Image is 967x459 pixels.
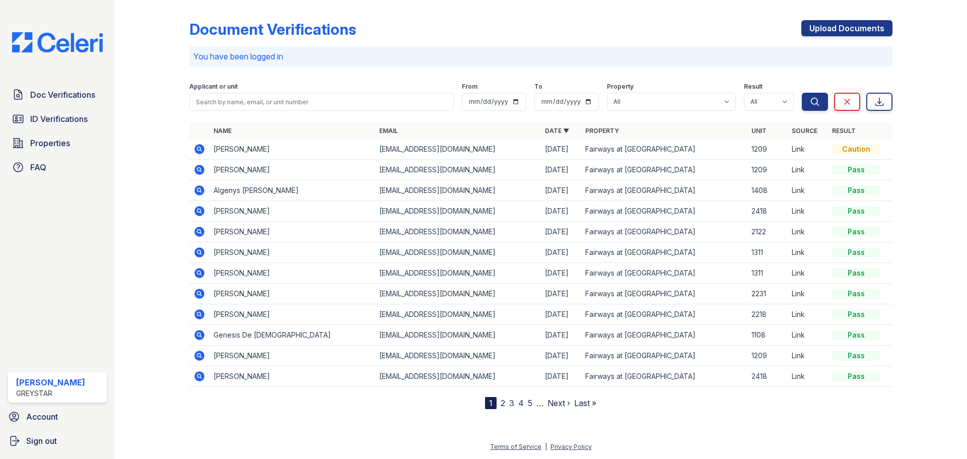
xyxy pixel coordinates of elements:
td: Fairways at [GEOGRAPHIC_DATA] [581,284,747,304]
td: [EMAIL_ADDRESS][DOMAIN_NAME] [375,325,541,346]
td: [PERSON_NAME] [210,160,375,180]
td: Fairways at [GEOGRAPHIC_DATA] [581,180,747,201]
div: Pass [832,227,880,237]
td: [EMAIL_ADDRESS][DOMAIN_NAME] [375,346,541,366]
span: Sign out [26,435,57,447]
td: [DATE] [541,304,581,325]
input: Search by name, email, or unit number [189,93,454,111]
a: Unit [751,127,767,135]
a: 4 [518,398,524,408]
td: Link [788,346,828,366]
a: ID Verifications [8,109,107,129]
td: Link [788,304,828,325]
td: [DATE] [541,242,581,263]
td: Fairways at [GEOGRAPHIC_DATA] [581,366,747,387]
td: Algenys [PERSON_NAME] [210,180,375,201]
td: 1209 [747,346,788,366]
td: [EMAIL_ADDRESS][DOMAIN_NAME] [375,304,541,325]
a: Email [379,127,398,135]
span: FAQ [30,161,46,173]
a: Upload Documents [801,20,892,36]
div: Pass [832,371,880,381]
td: 1108 [747,325,788,346]
div: Pass [832,330,880,340]
td: Link [788,366,828,387]
td: [DATE] [541,222,581,242]
div: Pass [832,351,880,361]
td: [DATE] [541,160,581,180]
td: 2231 [747,284,788,304]
a: Privacy Policy [550,443,592,450]
td: [DATE] [541,284,581,304]
td: 2122 [747,222,788,242]
div: 1 [485,397,497,409]
td: Fairways at [GEOGRAPHIC_DATA] [581,222,747,242]
a: Sign out [4,431,111,451]
td: [PERSON_NAME] [210,139,375,160]
div: Caution [832,144,880,154]
td: 2418 [747,201,788,222]
td: [EMAIL_ADDRESS][DOMAIN_NAME] [375,242,541,263]
span: ID Verifications [30,113,88,125]
div: Pass [832,268,880,278]
span: … [536,397,543,409]
td: 1209 [747,139,788,160]
img: CE_Logo_Blue-a8612792a0a2168367f1c8372b55b34899dd931a85d93a1a3d3e32e68fde9ad4.png [4,32,111,52]
td: Link [788,325,828,346]
td: Fairways at [GEOGRAPHIC_DATA] [581,263,747,284]
td: Link [788,180,828,201]
a: Result [832,127,856,135]
td: 2218 [747,304,788,325]
label: Applicant or unit [189,83,238,91]
td: Fairways at [GEOGRAPHIC_DATA] [581,160,747,180]
div: Pass [832,289,880,299]
td: Fairways at [GEOGRAPHIC_DATA] [581,304,747,325]
div: Pass [832,185,880,195]
td: 1311 [747,263,788,284]
div: Pass [832,165,880,175]
td: [DATE] [541,180,581,201]
label: Result [744,83,763,91]
a: Account [4,407,111,427]
div: Pass [832,206,880,216]
div: Pass [832,247,880,257]
div: | [545,443,547,450]
p: You have been logged in [193,50,888,62]
a: FAQ [8,157,107,177]
td: Link [788,284,828,304]
td: Fairways at [GEOGRAPHIC_DATA] [581,346,747,366]
td: 1311 [747,242,788,263]
td: [DATE] [541,263,581,284]
div: Document Verifications [189,20,356,38]
a: Next › [547,398,570,408]
label: To [534,83,542,91]
td: [PERSON_NAME] [210,201,375,222]
td: [PERSON_NAME] [210,222,375,242]
a: Properties [8,133,107,153]
a: 3 [509,398,514,408]
td: Fairways at [GEOGRAPHIC_DATA] [581,325,747,346]
label: Property [607,83,634,91]
a: Property [585,127,619,135]
div: Pass [832,309,880,319]
td: Fairways at [GEOGRAPHIC_DATA] [581,201,747,222]
a: 2 [501,398,505,408]
td: [EMAIL_ADDRESS][DOMAIN_NAME] [375,180,541,201]
div: Greystar [16,388,85,399]
td: Link [788,139,828,160]
label: From [462,83,477,91]
a: Last » [574,398,596,408]
td: 2418 [747,366,788,387]
td: [DATE] [541,325,581,346]
td: Link [788,242,828,263]
td: [EMAIL_ADDRESS][DOMAIN_NAME] [375,263,541,284]
td: [EMAIL_ADDRESS][DOMAIN_NAME] [375,366,541,387]
td: Fairways at [GEOGRAPHIC_DATA] [581,139,747,160]
span: Account [26,411,58,423]
td: [PERSON_NAME] [210,346,375,366]
td: [PERSON_NAME] [210,304,375,325]
td: [EMAIL_ADDRESS][DOMAIN_NAME] [375,139,541,160]
td: [DATE] [541,139,581,160]
a: Date ▼ [545,127,569,135]
td: Genesis De [DEMOGRAPHIC_DATA] [210,325,375,346]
